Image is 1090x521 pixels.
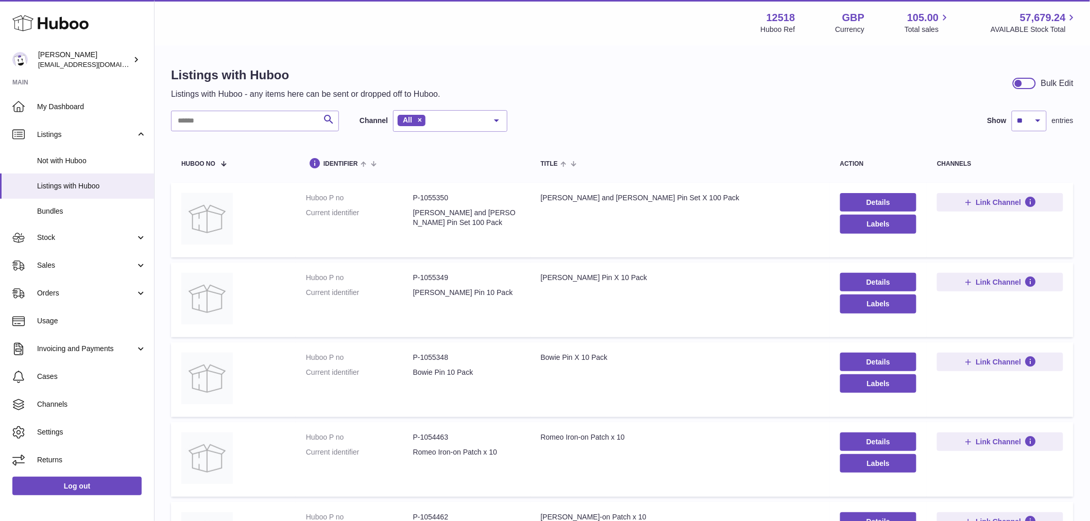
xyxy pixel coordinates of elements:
[767,11,795,25] strong: 12518
[306,208,413,228] dt: Current identifier
[937,161,1063,167] div: channels
[840,215,917,233] button: Labels
[541,193,820,203] div: [PERSON_NAME] and [PERSON_NAME] Pin Set X 100 Pack
[413,193,520,203] dd: P-1055350
[991,25,1078,34] span: AVAILABLE Stock Total
[12,477,142,495] a: Log out
[976,437,1021,446] span: Link Channel
[541,161,558,167] span: title
[37,260,135,270] span: Sales
[905,25,950,34] span: Total sales
[937,353,1063,371] button: Link Channel
[12,52,28,67] img: internalAdmin-12518@internal.huboo.com
[840,193,917,212] a: Details
[306,193,413,203] dt: Huboo P no
[403,116,412,124] span: All
[360,116,388,126] label: Channel
[840,161,917,167] div: action
[976,277,1021,287] span: Link Channel
[937,273,1063,291] button: Link Channel
[840,374,917,393] button: Labels
[37,344,135,354] span: Invoicing and Payments
[37,181,146,191] span: Listings with Huboo
[37,400,146,409] span: Channels
[991,11,1078,34] a: 57,679.24 AVAILABLE Stock Total
[976,198,1021,207] span: Link Channel
[1041,78,1074,89] div: Bulk Edit
[840,432,917,451] a: Details
[37,455,146,465] span: Returns
[38,50,131,70] div: [PERSON_NAME]
[937,193,1063,212] button: Link Channel
[541,353,820,362] div: Bowie Pin X 10 Pack
[413,447,520,457] dd: Romeo Iron-on Patch x 10
[413,432,520,442] dd: P-1054463
[306,273,413,283] dt: Huboo P no
[306,368,413,377] dt: Current identifier
[840,273,917,291] a: Details
[171,89,440,100] p: Listings with Huboo - any items here can be sent or dropped off to Huboo.
[413,208,520,228] dd: [PERSON_NAME] and [PERSON_NAME] Pin Set 100 Pack
[987,116,1007,126] label: Show
[37,372,146,381] span: Cases
[413,288,520,298] dd: [PERSON_NAME] Pin 10 Pack
[541,432,820,442] div: Romeo Iron-on Patch x 10
[181,193,233,245] img: Liam and Noel Pin Set X 100 Pack
[306,353,413,362] dt: Huboo P no
[38,60,151,68] span: [EMAIL_ADDRESS][DOMAIN_NAME]
[306,288,413,298] dt: Current identifier
[840,294,917,313] button: Labels
[181,273,233,324] img: Harry Pin X 10 Pack
[37,316,146,326] span: Usage
[1020,11,1066,25] span: 57,679.24
[37,233,135,242] span: Stock
[976,357,1021,367] span: Link Channel
[37,102,146,112] span: My Dashboard
[1052,116,1074,126] span: entries
[171,67,440,83] h1: Listings with Huboo
[840,353,917,371] a: Details
[181,432,233,484] img: Romeo Iron-on Patch x 10
[842,11,864,25] strong: GBP
[37,206,146,216] span: Bundles
[836,25,865,34] div: Currency
[840,454,917,473] button: Labels
[181,353,233,404] img: Bowie Pin X 10 Pack
[323,161,358,167] span: identifier
[413,368,520,377] dd: Bowie Pin 10 Pack
[181,161,215,167] span: Huboo no
[306,447,413,457] dt: Current identifier
[413,273,520,283] dd: P-1055349
[37,427,146,437] span: Settings
[37,130,135,140] span: Listings
[905,11,950,34] a: 105.00 Total sales
[937,432,1063,451] button: Link Channel
[306,432,413,442] dt: Huboo P no
[37,288,135,298] span: Orders
[413,353,520,362] dd: P-1055348
[907,11,939,25] span: 105.00
[761,25,795,34] div: Huboo Ref
[37,156,146,166] span: Not with Huboo
[541,273,820,283] div: [PERSON_NAME] Pin X 10 Pack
